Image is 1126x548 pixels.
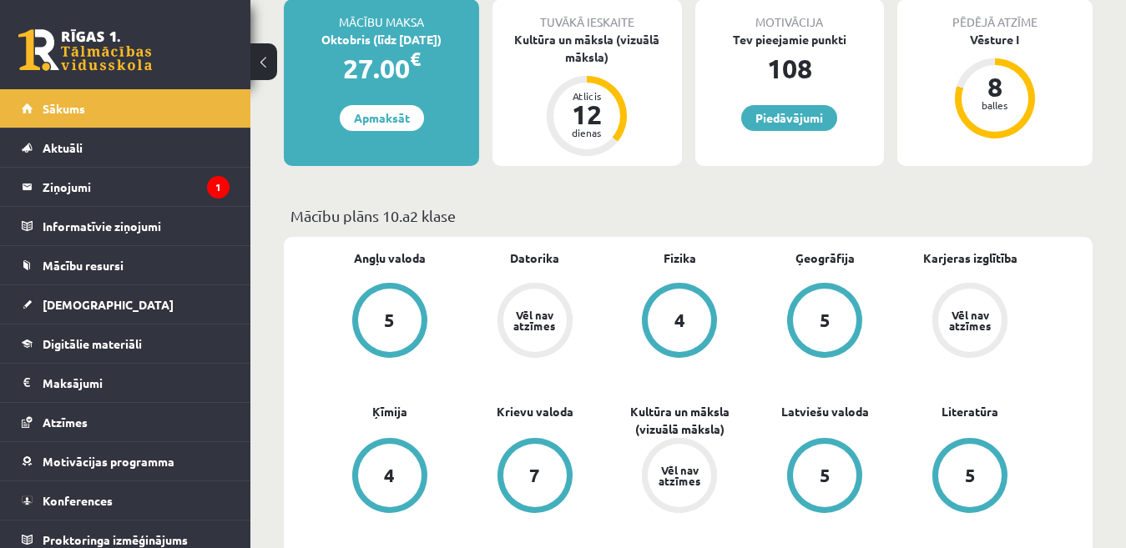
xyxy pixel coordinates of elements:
[497,403,573,420] a: Krievu valoda
[384,311,395,329] div: 5
[43,207,230,245] legend: Informatīvie ziņojumi
[674,311,685,329] div: 4
[207,176,230,199] i: 1
[752,283,897,361] a: 5
[562,91,612,101] div: Atlicis
[897,438,1043,516] a: 5
[340,105,424,131] a: Apmaksāt
[43,336,142,351] span: Digitālie materiāli
[43,532,188,547] span: Proktoringa izmēģinājums
[820,466,831,485] div: 5
[462,283,608,361] a: Vēl nav atzīmes
[410,47,421,71] span: €
[970,100,1020,110] div: balles
[608,438,753,516] a: Vēl nav atzīmes
[22,246,230,284] a: Mācību resursi
[562,101,612,128] div: 12
[695,48,884,88] div: 108
[43,415,88,430] span: Atzīmes
[317,283,462,361] a: 5
[608,283,753,361] a: 4
[970,73,1020,100] div: 8
[897,283,1043,361] a: Vēl nav atzīmes
[43,168,230,206] legend: Ziņojumi
[656,465,703,486] div: Vēl nav atzīmes
[562,128,612,138] div: dienas
[965,466,976,485] div: 5
[22,403,230,441] a: Atzīmes
[529,466,540,485] div: 7
[462,438,608,516] a: 7
[372,403,407,420] a: Ķīmija
[22,168,230,206] a: Ziņojumi1
[43,454,174,469] span: Motivācijas programma
[795,249,855,267] a: Ģeogrāfija
[608,403,753,438] a: Kultūra un māksla (vizuālā māksla)
[43,140,83,155] span: Aktuāli
[695,31,884,48] div: Tev pieejamie punkti
[43,101,85,116] span: Sākums
[897,31,1093,48] div: Vēsture I
[43,297,174,312] span: [DEMOGRAPHIC_DATA]
[512,309,558,331] div: Vēl nav atzīmes
[22,481,230,520] a: Konferences
[923,249,1017,267] a: Karjeras izglītība
[317,438,462,516] a: 4
[820,311,831,329] div: 5
[284,48,479,88] div: 27.00
[290,204,1086,227] p: Mācību plāns 10.a2 klase
[43,258,124,273] span: Mācību resursi
[752,438,897,516] a: 5
[384,466,395,485] div: 4
[43,364,230,402] legend: Maksājumi
[510,249,559,267] a: Datorika
[492,31,681,66] div: Kultūra un māksla (vizuālā māksla)
[284,31,479,48] div: Oktobris (līdz [DATE])
[897,31,1093,141] a: Vēsture I 8 balles
[18,29,152,71] a: Rīgas 1. Tālmācības vidusskola
[354,249,426,267] a: Angļu valoda
[22,128,230,167] a: Aktuāli
[942,403,998,420] a: Literatūra
[43,493,113,508] span: Konferences
[22,89,230,128] a: Sākums
[22,207,230,245] a: Informatīvie ziņojumi
[947,309,993,331] div: Vēl nav atzīmes
[741,105,837,131] a: Piedāvājumi
[781,403,869,420] a: Latviešu valoda
[492,31,681,158] a: Kultūra un māksla (vizuālā māksla) Atlicis 12 dienas
[22,364,230,402] a: Maksājumi
[22,442,230,480] a: Motivācijas programma
[22,324,230,363] a: Digitālie materiāli
[664,249,696,267] a: Fizika
[22,285,230,324] a: [DEMOGRAPHIC_DATA]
